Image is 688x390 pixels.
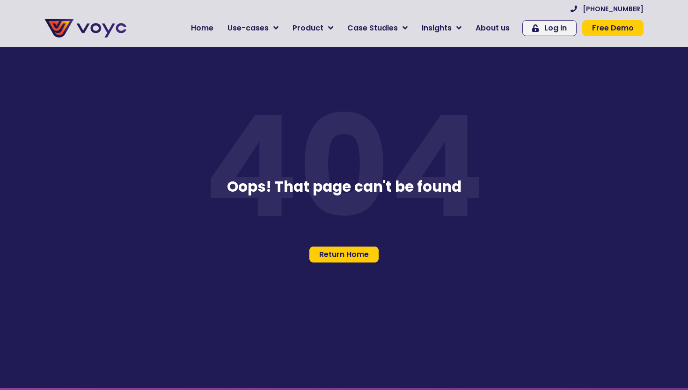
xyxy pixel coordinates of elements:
[185,178,503,195] h3: Oops! That page can't be found
[340,19,415,37] a: Case Studies
[184,19,220,37] a: Home
[422,22,452,34] span: Insights
[227,22,269,34] span: Use-cases
[592,24,634,32] span: Free Demo
[476,22,510,34] span: About us
[415,19,468,37] a: Insights
[544,24,567,32] span: Log In
[347,22,398,34] span: Case Studies
[319,251,369,258] span: Return Home
[582,20,644,36] a: Free Demo
[220,19,285,37] a: Use-cases
[44,19,126,37] img: voyc-full-logo
[583,6,644,12] span: [PHONE_NUMBER]
[522,20,577,36] a: Log In
[285,19,340,37] a: Product
[468,19,517,37] a: About us
[191,22,213,34] span: Home
[293,22,323,34] span: Product
[571,6,644,12] a: [PHONE_NUMBER]
[185,97,503,237] p: 404
[309,247,379,262] a: Return Home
